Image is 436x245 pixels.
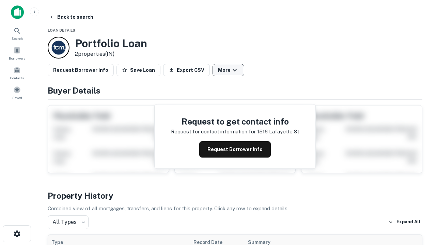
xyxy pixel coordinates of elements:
button: Expand All [387,217,422,227]
p: 2 properties (IN) [75,50,147,58]
h4: Property History [48,190,422,202]
button: Request Borrower Info [48,64,114,76]
button: Request Borrower Info [199,141,271,158]
span: Search [12,36,23,41]
button: More [213,64,244,76]
span: Contacts [10,75,24,81]
button: Save Loan [116,64,160,76]
h4: Buyer Details [48,84,422,97]
button: Export CSV [163,64,210,76]
h4: Request to get contact info [171,115,299,128]
iframe: Chat Widget [402,191,436,223]
span: Saved [12,95,22,100]
p: Combined view of all mortgages, transfers, and liens for this property. Click any row to expand d... [48,205,422,213]
h3: Portfolio Loan [75,37,147,50]
div: All Types [48,215,89,229]
a: Search [2,24,32,43]
p: Request for contact information for [171,128,256,136]
a: Contacts [2,64,32,82]
img: capitalize-icon.png [11,5,24,19]
a: Saved [2,83,32,102]
span: Loan Details [48,28,75,32]
p: 1516 lafayette st [257,128,299,136]
button: Back to search [46,11,96,23]
a: Borrowers [2,44,32,62]
span: Borrowers [9,55,25,61]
